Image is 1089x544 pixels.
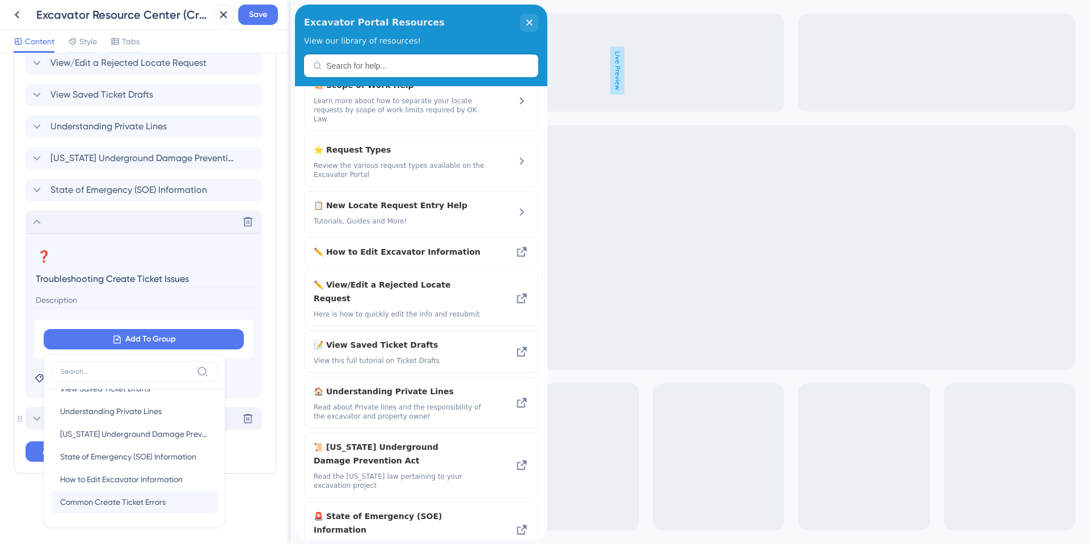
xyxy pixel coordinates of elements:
[19,92,191,119] span: Learn more about how to separate your locate requests by scope of work limits required by OK Law
[36,7,209,23] div: Excavator Resource Center (Create Tkt)
[26,52,265,74] div: View/Edit a Rejected Locate Request
[26,441,116,462] button: Add Module
[26,407,265,430] div: Common Create Ticket Errors
[60,404,162,418] span: Understanding Private Lines
[20,3,109,16] span: Excavator Resources
[26,179,265,201] div: State of Emergency (SOE) Information
[122,35,140,48] span: Tabs
[50,183,207,197] span: State of Emergency (SOE) Information
[19,241,191,254] span: ✏️ How to Edit Excavator Information
[19,273,172,301] span: ✏️ View/Edit a Rejected Locate Request
[50,151,238,165] span: [US_STATE] Underground Damage Prevention Act
[19,334,172,347] span: 📝 View Saved Ticket Drafts
[26,147,265,170] div: [US_STATE] Underground Damage Prevention Act
[25,35,54,48] span: Content
[43,445,86,458] span: Add Module
[19,334,191,361] div: View Saved Ticket Drafts
[60,427,209,441] span: [US_STATE] Underground Damage Prevention Act
[225,9,243,27] div: close resource center
[125,332,176,346] span: Add To Group
[19,352,191,361] span: View this full tutorial on Ticket Drafts
[51,400,218,423] button: Understanding Private Lines
[9,32,126,41] span: View our library of resources!
[60,473,183,486] span: How to Edit Excavator Information
[50,88,153,102] span: View Saved Ticket Drafts
[19,138,191,175] div: Request Types
[19,138,172,152] span: ⭐ Request Types
[19,74,191,119] div: Scope of Work Help
[60,495,166,509] span: Common Create Ticket Errors
[35,371,79,385] button: Add Tag
[19,273,191,314] div: View/Edit a Rejected Locate Request
[35,293,255,308] input: Description
[51,491,218,513] button: Common Create Ticket Errors
[51,445,218,468] button: State of Emergency (SOE) Information
[19,194,191,221] div: New Locate Request Entry Help
[50,56,206,70] span: View/Edit a Rejected Locate Request
[35,270,255,288] input: Header
[31,57,234,66] input: Search for help...
[238,5,278,25] button: Save
[26,115,265,138] div: Understanding Private Lines
[320,47,334,95] span: Live Preview
[51,423,218,445] button: [US_STATE] Underground Damage Prevention Act
[19,194,172,208] span: 📋 New Locate Request Entry Help
[44,329,244,349] button: Add To Group
[60,450,196,463] span: State of Emergency (SOE) Information
[19,241,191,254] div: How to Edit Excavator Information
[26,83,265,106] div: View Saved Ticket Drafts
[19,305,191,314] span: Here is how to quickly edit the info and resubmit
[9,10,150,27] span: Excavator Portal Resources
[19,398,191,416] span: Read about Private lines and the responsibility of the excavator and property owner
[61,367,192,376] input: Search...
[19,380,191,416] div: Understanding Private Lines
[249,8,267,22] span: Save
[19,436,172,463] span: 📜 [US_STATE] Underground Damage Prevention Act
[19,157,191,175] span: Review the various request types available on the Excavator Portal
[79,35,97,48] span: Style
[117,6,121,15] div: 3
[19,380,191,394] span: 🏠 Understanding Private Lines
[50,120,167,133] span: Understanding Private Lines
[51,468,218,491] button: How to Edit Excavator Information
[35,247,53,265] button: ❓
[19,505,191,532] span: 🚨 State of Emergency (SOE) Information
[19,212,191,221] span: Tutorials, Guides and More!
[19,436,191,486] div: Oklahoma Underground Damage Prevention Act
[19,467,191,486] span: Read the [US_STATE] law pertaining to your excavation project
